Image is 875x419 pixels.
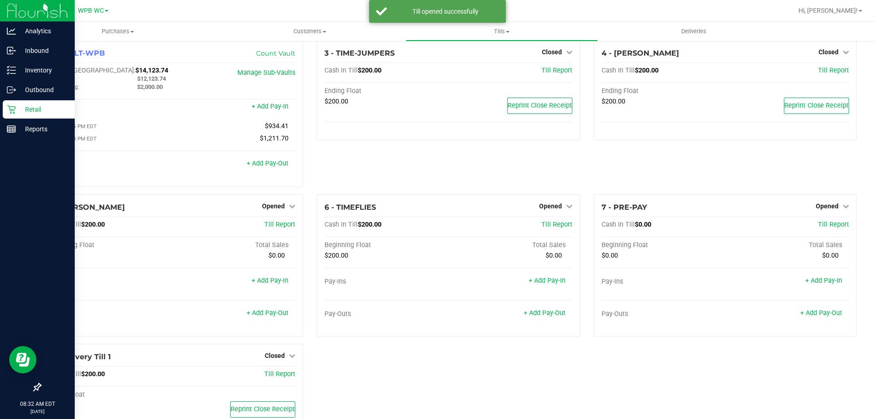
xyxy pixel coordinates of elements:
a: + Add Pay-In [805,277,842,285]
p: [DATE] [4,408,71,415]
span: $934.41 [265,122,288,130]
a: + Add Pay-Out [524,309,566,317]
span: $14,123.74 [135,67,168,74]
div: Pay-Ins [602,278,726,286]
span: $200.00 [81,370,105,378]
span: 3 - TIME-JUMPERS [324,49,395,57]
span: Purchases [22,27,214,36]
div: Pay-Outs [48,160,172,169]
a: Purchases [22,22,214,41]
inline-svg: Retail [7,105,16,114]
a: Till Report [818,67,849,74]
span: 7 - PRE-PAY [602,203,647,212]
span: Customers [214,27,405,36]
span: Reprint Close Receipt [508,102,572,109]
span: $200.00 [635,67,659,74]
button: Reprint Close Receipt [230,401,295,418]
span: WPB WC [78,7,104,15]
div: Total Sales [448,241,572,249]
a: + Add Pay-Out [247,309,288,317]
span: Cash In Till [602,67,635,74]
span: $0.00 [546,252,562,259]
span: $0.00 [602,252,618,259]
span: $200.00 [324,252,348,259]
div: Pay-Ins [324,278,448,286]
button: Reprint Close Receipt [784,98,849,114]
a: Till Report [541,67,572,74]
div: Beginning Float [324,241,448,249]
span: Cash In Till [324,221,358,228]
span: Closed [818,48,839,56]
span: Opened [539,202,562,210]
a: + Add Pay-Out [247,160,288,167]
span: 8 - Delivery Till 1 [48,352,111,361]
span: $12,123.74 [137,75,166,82]
inline-svg: Analytics [7,26,16,36]
span: 1 - VAULT-WPB [48,49,105,57]
div: Total Sales [725,241,849,249]
span: Tills [406,27,597,36]
a: Till Report [264,370,295,378]
span: $200.00 [602,98,625,105]
span: 4 - [PERSON_NAME] [602,49,679,57]
button: Reprint Close Receipt [507,98,572,114]
span: Reprint Close Receipt [231,405,295,413]
a: + Add Pay-In [252,103,288,110]
span: $200.00 [358,67,381,74]
a: Till Report [818,221,849,228]
span: $2,000.00 [137,83,163,90]
div: Pay-Ins [48,103,172,112]
a: + Add Pay-In [529,277,566,285]
span: Opened [262,202,285,210]
span: $0.00 [822,252,839,259]
div: Ending Float [324,87,448,95]
a: Deliveries [598,22,790,41]
inline-svg: Inventory [7,66,16,75]
p: Analytics [16,26,71,36]
a: Count Vault [256,49,295,57]
span: $1,211.70 [260,134,288,142]
span: $0.00 [268,252,285,259]
a: Manage Sub-Vaults [237,69,295,77]
div: Ending Float [48,391,172,399]
p: Outbound [16,84,71,95]
p: 08:32 AM EDT [4,400,71,408]
a: Tills [406,22,597,41]
span: 6 - TIMEFLIES [324,203,376,212]
span: Hi, [PERSON_NAME]! [798,7,858,14]
span: Opened [816,202,839,210]
iframe: Resource center [9,346,36,373]
span: $200.00 [324,98,348,105]
p: Reports [16,124,71,134]
inline-svg: Outbound [7,85,16,94]
a: Till Report [264,221,295,228]
p: Inventory [16,65,71,76]
span: Reprint Close Receipt [784,102,849,109]
span: Deliveries [669,27,719,36]
span: Cash In Till [324,67,358,74]
div: Beginning Float [48,241,172,249]
a: Till Report [541,221,572,228]
div: Pay-Outs [602,310,726,318]
span: Cash In [GEOGRAPHIC_DATA]: [48,67,135,74]
div: Pay-Outs [48,310,172,318]
p: Inbound [16,45,71,56]
span: $200.00 [81,221,105,228]
inline-svg: Inbound [7,46,16,55]
span: $0.00 [635,221,651,228]
div: Till opened successfully [392,7,499,16]
div: Pay-Ins [48,278,172,286]
a: + Add Pay-In [252,277,288,285]
span: Closed [542,48,562,56]
div: Beginning Float [602,241,726,249]
span: 5 - [PERSON_NAME] [48,203,125,212]
div: Total Sales [172,241,296,249]
a: Customers [214,22,406,41]
a: + Add Pay-Out [800,309,842,317]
